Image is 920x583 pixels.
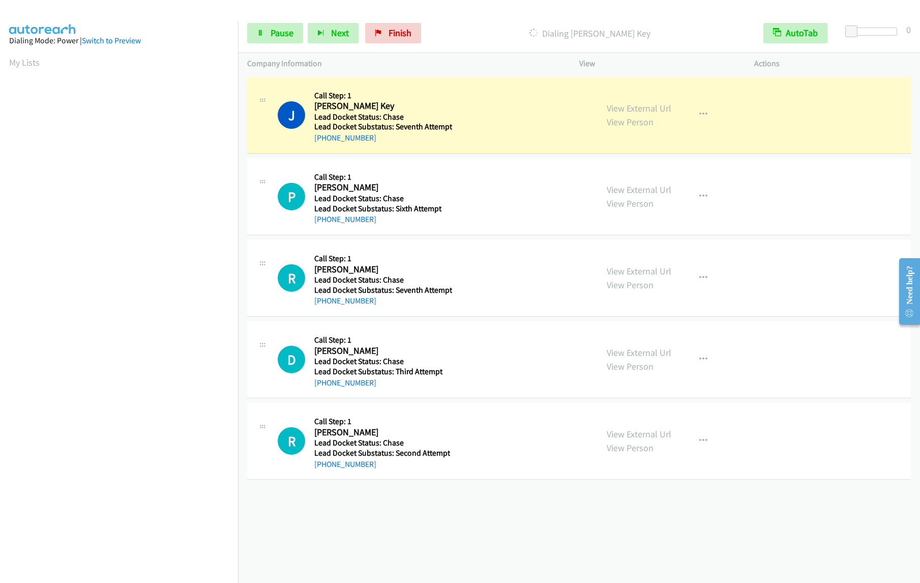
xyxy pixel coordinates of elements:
[579,58,736,70] p: View
[314,122,452,132] h5: Lead Docket Substatus: Seventh Attempt
[607,198,654,209] a: View Person
[314,438,450,448] h5: Lead Docket Status: Chase
[607,442,654,454] a: View Person
[278,183,305,210] div: The call is yet to be attempted
[9,35,229,47] div: Dialing Mode: Power |
[314,296,376,306] a: [PHONE_NUMBER]
[278,346,305,373] div: The call is yet to be attempted
[314,204,450,214] h5: Lead Docket Substatus: Sixth Attempt
[314,345,450,357] h2: [PERSON_NAME]
[607,116,654,128] a: View Person
[271,27,293,39] span: Pause
[278,346,305,373] h1: D
[314,133,376,143] a: [PHONE_NUMBER]
[314,378,376,387] a: [PHONE_NUMBER]
[763,23,827,43] button: AutoTab
[247,23,303,43] a: Pause
[754,58,911,70] p: Actions
[314,335,450,345] h5: Call Step: 1
[314,112,452,122] h5: Lead Docket Status: Chase
[314,100,450,112] h2: [PERSON_NAME] Key
[314,91,452,101] h5: Call Step: 1
[891,251,920,332] iframe: Resource Center
[331,27,349,39] span: Next
[314,275,452,285] h5: Lead Docket Status: Chase
[278,264,305,292] div: The call is yet to be attempted
[278,101,305,129] h1: J
[365,23,421,43] a: Finish
[314,427,450,438] h2: [PERSON_NAME]
[314,172,450,182] h5: Call Step: 1
[82,36,141,45] a: Switch to Preview
[314,182,450,193] h2: [PERSON_NAME]
[850,27,897,36] div: Delay between calls (in seconds)
[389,27,411,39] span: Finish
[308,23,359,43] button: Next
[435,26,745,40] p: Dialing [PERSON_NAME] Key
[247,58,561,70] p: Company Information
[607,265,671,277] a: View External Url
[314,459,376,469] a: [PHONE_NUMBER]
[314,356,450,367] h5: Lead Docket Status: Chase
[314,367,450,377] h5: Lead Docket Substatus: Third Attempt
[278,427,305,455] div: The call is yet to be attempted
[607,279,654,291] a: View Person
[906,23,911,37] div: 0
[9,78,238,562] iframe: Dialpad
[314,417,450,427] h5: Call Step: 1
[278,183,305,210] h1: P
[314,214,376,224] a: [PHONE_NUMBER]
[9,57,40,68] a: My Lists
[607,184,671,196] a: View External Url
[607,347,671,358] a: View External Url
[314,448,450,458] h5: Lead Docket Substatus: Second Attempt
[314,264,450,275] h2: [PERSON_NAME]
[607,102,671,114] a: View External Url
[607,428,671,440] a: View External Url
[314,193,450,204] h5: Lead Docket Status: Chase
[314,254,452,264] h5: Call Step: 1
[278,264,305,292] h1: R
[278,427,305,455] h1: R
[314,285,452,295] h5: Lead Docket Substatus: Seventh Attempt
[607,360,654,372] a: View Person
